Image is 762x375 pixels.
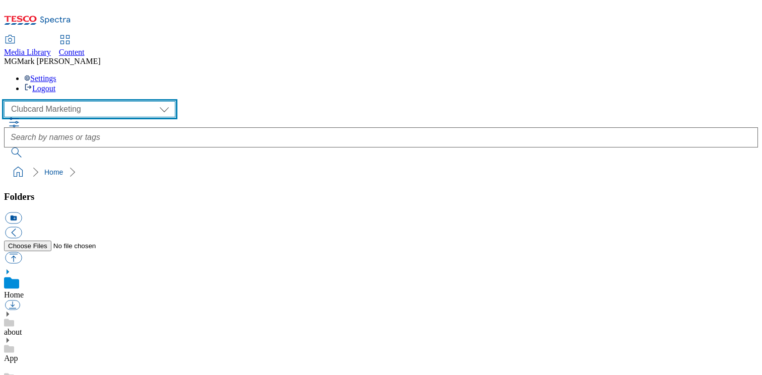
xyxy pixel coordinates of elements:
[4,290,24,299] a: Home
[4,36,51,57] a: Media Library
[24,84,55,93] a: Logout
[4,48,51,56] span: Media Library
[4,127,758,147] input: Search by names or tags
[4,191,758,202] h3: Folders
[4,328,22,336] a: about
[59,36,85,57] a: Content
[4,354,18,362] a: App
[17,57,101,65] span: Mark [PERSON_NAME]
[59,48,85,56] span: Content
[10,164,26,180] a: home
[44,168,63,176] a: Home
[24,74,56,83] a: Settings
[4,57,17,65] span: MG
[4,163,758,182] nav: breadcrumb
